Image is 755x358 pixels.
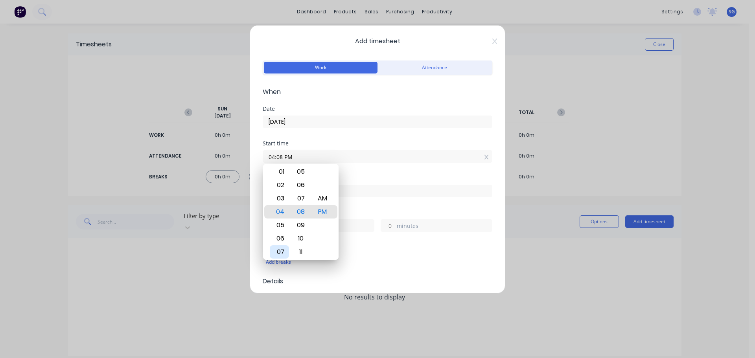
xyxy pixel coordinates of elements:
div: Add breaks [266,257,489,267]
div: 03 [270,192,289,205]
button: Work [264,62,377,73]
div: Hours worked [263,210,492,215]
div: 06 [270,232,289,245]
div: 10 [291,232,311,245]
input: 0 [381,220,395,231]
div: 05 [270,218,289,232]
div: Finish time [263,175,492,181]
span: When [263,87,492,97]
div: PM [313,205,332,218]
span: Add timesheet [263,37,492,46]
div: 07 [291,192,311,205]
button: Attendance [377,62,491,73]
div: 04 [270,205,289,218]
div: 08 [291,205,311,218]
div: 11 [291,245,311,259]
div: 09 [291,218,311,232]
div: Breaks [263,244,492,250]
div: AM [313,192,332,205]
div: 07 [270,245,289,259]
div: Hour [269,164,290,260]
div: 05 [291,165,311,178]
div: 01 [270,165,289,178]
div: 02 [270,178,289,192]
span: Details [263,277,492,286]
label: minutes [397,222,492,231]
div: Start time [263,141,492,146]
div: Date [263,106,492,112]
div: 06 [291,178,311,192]
div: Minute [290,164,312,260]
